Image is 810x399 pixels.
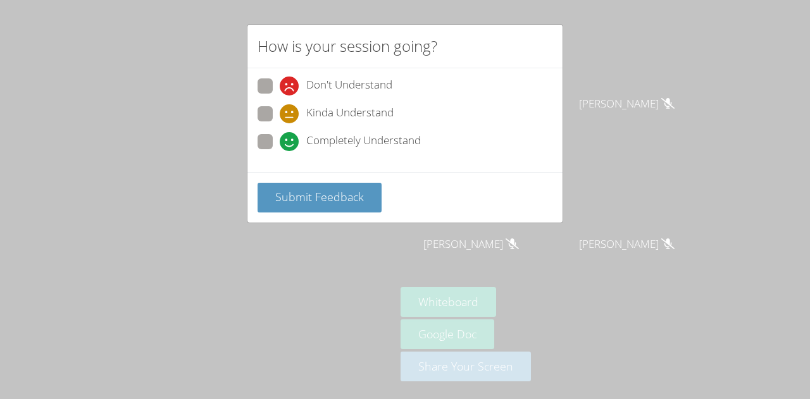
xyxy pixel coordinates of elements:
[275,189,364,204] span: Submit Feedback
[258,35,437,58] h2: How is your session going?
[306,77,392,95] span: Don't Understand
[306,132,421,151] span: Completely Understand
[258,183,382,212] button: Submit Feedback
[306,104,394,123] span: Kinda Understand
